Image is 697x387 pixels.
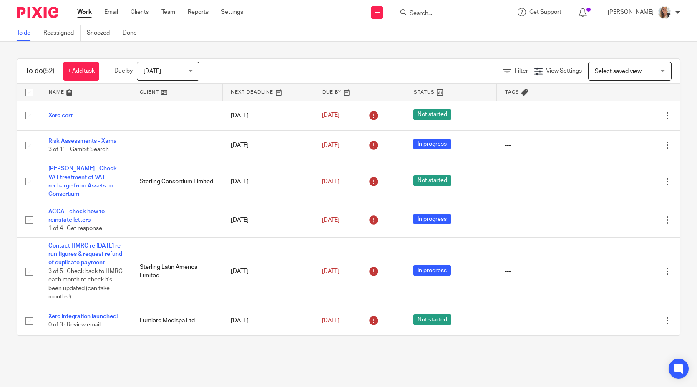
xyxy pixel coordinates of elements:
[131,8,149,16] a: Clients
[223,101,314,130] td: [DATE]
[221,8,243,16] a: Settings
[322,268,340,274] span: [DATE]
[608,8,654,16] p: [PERSON_NAME]
[322,217,340,223] span: [DATE]
[48,225,102,231] span: 1 of 4 · Get response
[409,10,484,18] input: Search
[77,8,92,16] a: Work
[48,268,123,300] span: 3 of 5 · Check back to HMRC each month to check it's been updated (can take months!)
[17,25,37,41] a: To do
[123,25,143,41] a: Done
[131,237,223,306] td: Sterling Latin America Limited
[413,214,451,224] span: In progress
[48,113,73,119] a: Xero cert
[529,9,561,15] span: Get Support
[131,160,223,203] td: Sterling Consortium Limited
[322,179,340,185] span: [DATE]
[413,314,451,325] span: Not started
[43,68,55,74] span: (52)
[223,203,314,237] td: [DATE]
[48,209,105,223] a: ACCA - check how to reinstate letters
[63,62,99,81] a: + Add task
[515,68,528,74] span: Filter
[546,68,582,74] span: View Settings
[188,8,209,16] a: Reports
[48,166,117,197] a: [PERSON_NAME] - Check VAT treatment of VAT recharge from Assets to Consortium
[413,139,451,149] span: In progress
[413,175,451,186] span: Not started
[48,147,109,152] span: 3 of 11 · Gambit Search
[48,138,117,144] a: Risk Assessments - Xama
[161,8,175,16] a: Team
[505,316,580,325] div: ---
[505,141,580,149] div: ---
[17,7,58,18] img: Pixie
[658,6,671,19] img: IMG_9257.jpg
[223,306,314,336] td: [DATE]
[114,67,133,75] p: Due by
[505,177,580,186] div: ---
[48,322,101,328] span: 0 of 3 · Review email
[223,160,314,203] td: [DATE]
[322,318,340,324] span: [DATE]
[322,142,340,148] span: [DATE]
[143,68,161,74] span: [DATE]
[595,68,642,74] span: Select saved view
[505,216,580,224] div: ---
[48,314,118,319] a: Xero integration launched!
[413,265,451,276] span: In progress
[505,90,519,94] span: Tags
[104,8,118,16] a: Email
[223,237,314,306] td: [DATE]
[131,306,223,336] td: Lumiere Medispa Ltd
[322,113,340,119] span: [DATE]
[87,25,116,41] a: Snoozed
[25,67,55,76] h1: To do
[43,25,81,41] a: Reassigned
[48,243,123,266] a: Contact HMRC re [DATE] re-run figures & request refund of duplicate payment
[223,130,314,160] td: [DATE]
[505,111,580,120] div: ---
[505,267,580,276] div: ---
[413,109,451,120] span: Not started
